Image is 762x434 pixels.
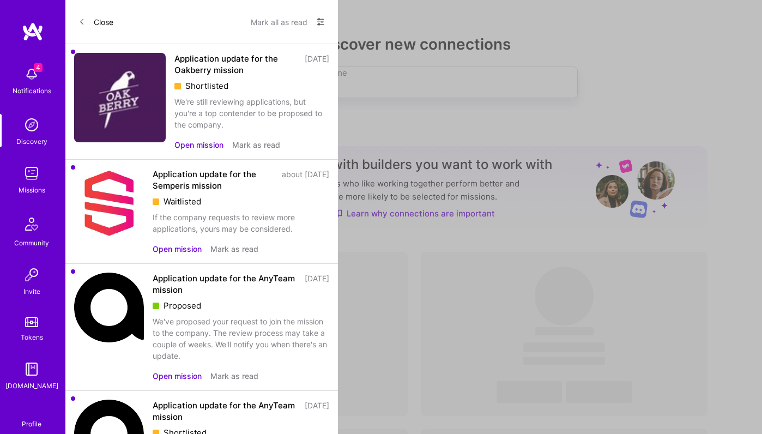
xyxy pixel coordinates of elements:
[21,358,43,380] img: guide book
[174,80,329,92] div: Shortlisted
[153,212,329,234] div: If the company requests to review more applications, yours may be considered.
[74,168,144,238] img: Company Logo
[153,243,202,255] button: Open mission
[23,286,40,297] div: Invite
[21,63,43,85] img: bell
[34,63,43,72] span: 4
[282,168,329,191] div: about [DATE]
[74,53,166,142] img: Company Logo
[210,370,258,382] button: Mark as read
[305,400,329,423] div: [DATE]
[153,400,298,423] div: Application update for the AnyTeam mission
[305,273,329,296] div: [DATE]
[22,22,44,41] img: logo
[78,13,113,31] button: Close
[18,407,45,429] a: Profile
[174,139,223,150] button: Open mission
[174,96,329,130] div: We're still reviewing applications, but you're a top contender to be proposed to the company.
[153,168,275,191] div: Application update for the Semperis mission
[174,53,298,76] div: Application update for the Oakberry mission
[153,300,329,311] div: Proposed
[13,85,51,97] div: Notifications
[153,316,329,361] div: We've proposed your request to join the mission to the company. The review process may take a cou...
[210,243,258,255] button: Mark as read
[25,317,38,327] img: tokens
[16,136,47,147] div: Discovery
[5,380,58,391] div: [DOMAIN_NAME]
[19,211,45,237] img: Community
[21,162,43,184] img: teamwork
[19,184,45,196] div: Missions
[232,139,280,150] button: Mark as read
[21,114,43,136] img: discovery
[153,196,329,207] div: Waitlisted
[74,273,144,342] img: Company Logo
[153,273,298,296] div: Application update for the AnyTeam mission
[251,13,307,31] button: Mark all as read
[153,370,202,382] button: Open mission
[14,237,49,249] div: Community
[21,331,43,343] div: Tokens
[21,264,43,286] img: Invite
[305,53,329,76] div: [DATE]
[22,418,41,429] div: Profile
